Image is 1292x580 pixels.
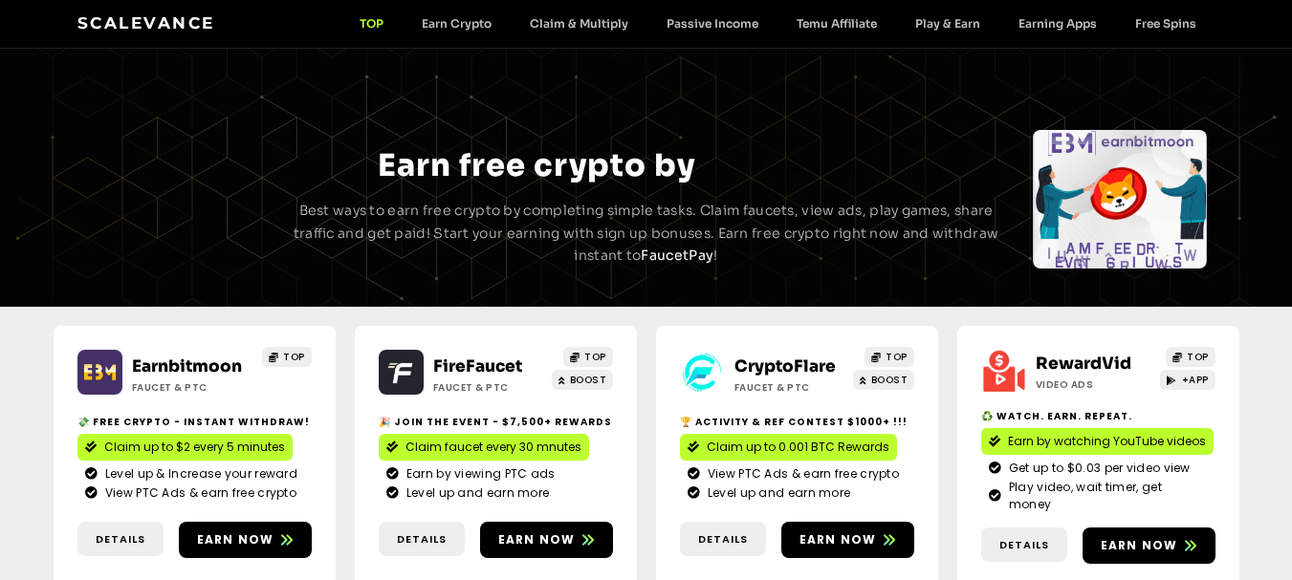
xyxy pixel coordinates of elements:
a: +APP [1160,370,1215,390]
a: Earning Apps [999,16,1116,31]
a: Earn by watching YouTube videos [981,428,1214,455]
a: BOOST [853,370,914,390]
span: Earn now [1101,537,1178,554]
a: CryptoFlare [734,356,836,376]
nav: Menu [340,16,1215,31]
span: Claim faucet every 30 mnutes [405,439,581,456]
a: Details [77,522,164,557]
a: FireFaucet [433,356,522,376]
span: Earn by watching YouTube videos [1008,433,1206,450]
span: Details [96,531,145,548]
span: TOP [283,350,305,364]
span: TOP [1187,350,1209,364]
div: Slides [84,130,258,269]
h2: ♻️ Watch. Earn. Repeat. [981,409,1215,423]
a: FaucetPay [641,247,713,264]
a: TOP [1166,347,1215,367]
span: Earn now [498,531,576,548]
a: Earnbitmoon [132,356,242,376]
span: TOP [584,350,606,364]
span: +APP [1182,373,1209,387]
h2: Faucet & PTC [132,380,252,395]
a: Play & Earn [896,16,999,31]
span: Earn by viewing PTC ads [402,465,556,483]
span: Level up and earn more [703,484,851,502]
a: TOP [563,347,613,367]
a: Free Spins [1116,16,1215,31]
a: TOP [340,16,403,31]
span: Claim up to 0.001 BTC Rewards [707,439,889,456]
span: Details [397,531,447,548]
a: Claim up to $2 every 5 minutes [77,434,293,461]
a: Claim faucet every 30 mnutes [379,434,589,461]
span: Get up to $0.03 per video view [1004,460,1191,477]
h2: Faucet & PTC [433,380,553,395]
a: BOOST [552,370,613,390]
div: Slides [1033,130,1207,269]
a: Temu Affiliate [777,16,896,31]
a: TOP [262,347,312,367]
span: Claim up to $2 every 5 minutes [104,439,285,456]
a: TOP [865,347,914,367]
a: Passive Income [647,16,777,31]
a: Scalevance [77,13,215,32]
h2: Faucet & PTC [734,380,854,395]
span: Play video, wait timer, get money [1004,479,1208,513]
span: Earn free crypto by [378,146,695,184]
a: Earn now [1083,527,1215,564]
a: Earn Crypto [403,16,511,31]
a: Claim & Multiply [511,16,647,31]
span: Details [698,531,748,548]
a: Details [379,522,465,557]
h2: 🎉 Join the event - $7,500+ Rewards [379,415,613,429]
a: Details [680,522,766,557]
span: TOP [886,350,908,364]
span: View PTC Ads & earn free crypto [100,484,296,502]
h2: 🏆 Activity & ref contest $1000+ !!! [680,415,914,429]
span: Details [999,537,1049,553]
a: Earn now [179,522,312,558]
a: Claim up to 0.001 BTC Rewards [680,434,897,461]
span: View PTC Ads & earn free crypto [703,465,899,483]
span: BOOST [570,373,607,387]
a: Earn now [480,522,613,558]
a: Earn now [781,522,914,558]
span: Earn now [799,531,877,548]
span: Level up & Increase your reward [100,465,297,483]
span: BOOST [871,373,909,387]
h2: Video ads [1036,377,1155,392]
a: Details [981,527,1067,563]
h2: 💸 Free crypto - Instant withdraw! [77,415,312,429]
a: RewardVid [1036,354,1131,374]
p: Best ways to earn free crypto by completing simple tasks. Claim faucets, view ads, play games, sh... [291,200,1002,268]
span: Level up and earn more [402,484,550,502]
span: Earn now [197,531,274,548]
